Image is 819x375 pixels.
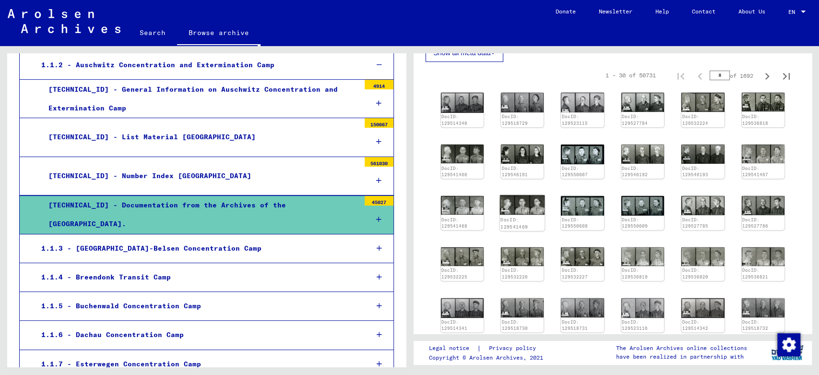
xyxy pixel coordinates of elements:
[769,340,805,364] img: yv_logo.png
[742,217,768,229] a: DocID: 129527786
[622,166,648,178] a: DocID: 129546192
[777,333,800,356] img: Change consent
[365,196,393,206] div: 45027
[41,128,360,146] div: [TECHNICAL_ID] - List Material [GEOGRAPHIC_DATA]
[742,319,768,331] a: DocID: 129518732
[561,196,604,216] img: 001.jpg
[681,145,724,164] img: 001.jpg
[562,267,588,279] a: DocID: 129532227
[561,93,604,112] img: 001.jpg
[742,298,784,318] img: 001.jpg
[128,21,177,44] a: Search
[621,247,664,266] img: 001.jpg
[621,196,664,216] img: 001.jpg
[605,71,656,80] div: 1 – 30 of 50731
[621,298,664,318] img: 001.jpg
[788,9,799,15] span: EN
[682,166,708,178] a: DocID: 129546193
[742,166,768,178] a: DocID: 129541467
[682,114,708,126] a: DocID: 129532224
[365,118,393,128] div: 150667
[742,114,768,126] a: DocID: 129536818
[682,217,708,229] a: DocID: 129527785
[34,355,361,374] div: 1.1.7 - Esterwegen Concentration Camp
[622,114,648,126] a: DocID: 129527784
[428,343,476,353] a: Legal notice
[34,56,361,74] div: 1.1.2 - Auschwitz Concentration and Extermination Camp
[441,166,467,178] a: DocID: 129541466
[690,66,710,85] button: Previous page
[34,239,361,258] div: 1.1.3 - [GEOGRAPHIC_DATA]-Belsen Concentration Camp
[441,298,484,318] img: 001.jpg
[502,319,528,331] a: DocID: 129518730
[426,44,503,62] button: Show all meta data
[34,268,361,287] div: 1.1.4 - Breendonk Transit Camp
[742,145,784,163] img: 001.jpg
[681,93,724,112] img: 001.jpg
[441,267,467,279] a: DocID: 129532225
[621,93,664,112] img: 001.jpg
[561,247,604,266] img: 001.jpg
[742,93,784,111] img: 001.jpg
[562,114,588,126] a: DocID: 129523115
[502,114,528,126] a: DocID: 129518729
[428,353,547,362] p: Copyright © Arolsen Archives, 2021
[177,21,261,46] a: Browse archive
[481,343,547,353] a: Privacy policy
[8,9,120,33] img: Arolsen_neg.svg
[500,195,545,215] img: 001.jpg
[501,298,544,317] img: 001.jpg
[34,297,361,315] div: 1.1.5 - Buchenwald Concentration Camp
[501,247,544,266] img: 001.jpg
[441,217,467,229] a: DocID: 129541468
[621,145,664,164] img: 001.jpg
[622,217,648,229] a: DocID: 129550609
[441,145,484,163] img: 001.jpg
[742,267,768,279] a: DocID: 129536821
[561,145,604,164] img: 001.jpg
[710,71,758,80] div: of 1692
[441,247,484,266] img: 001.jpg
[777,66,796,85] button: Last page
[758,66,777,85] button: Next page
[681,298,724,318] img: 001.jpg
[561,298,604,318] img: 001.jpg
[365,80,393,89] div: 4914
[441,196,484,215] img: 001.jpg
[682,319,708,331] a: DocID: 129514342
[441,319,467,331] a: DocID: 129514341
[441,93,484,113] img: 001.jpg
[41,80,360,118] div: [TECHNICAL_ID] - General Information on Auschwitz Concentration and Extermination Camp
[681,247,724,266] img: 001.jpg
[616,352,747,361] p: have been realized in partnership with
[671,66,690,85] button: First page
[441,114,467,126] a: DocID: 129514340
[428,343,547,353] div: |
[365,157,393,167] div: 561030
[41,196,360,233] div: [TECHNICAL_ID] - Documentation from the Archives of the [GEOGRAPHIC_DATA].
[41,167,360,185] div: [TECHNICAL_ID] - Number Index [GEOGRAPHIC_DATA]
[616,344,747,352] p: The Arolsen Archives online collections
[681,196,724,215] img: 001.jpg
[502,267,528,279] a: DocID: 129532226
[502,166,528,178] a: DocID: 129546191
[562,166,588,178] a: DocID: 129550607
[742,196,784,215] img: 001.jpg
[501,93,544,112] img: 001.jpg
[34,326,361,344] div: 1.1.6 - Dachau Concentration Camp
[622,319,648,331] a: DocID: 129523116
[562,217,588,229] a: DocID: 129550608
[500,217,528,230] a: DocID: 129541469
[622,267,648,279] a: DocID: 129536819
[562,319,588,331] a: DocID: 129518731
[682,267,708,279] a: DocID: 129536820
[501,145,544,164] img: 001.jpg
[742,247,784,266] img: 001.jpg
